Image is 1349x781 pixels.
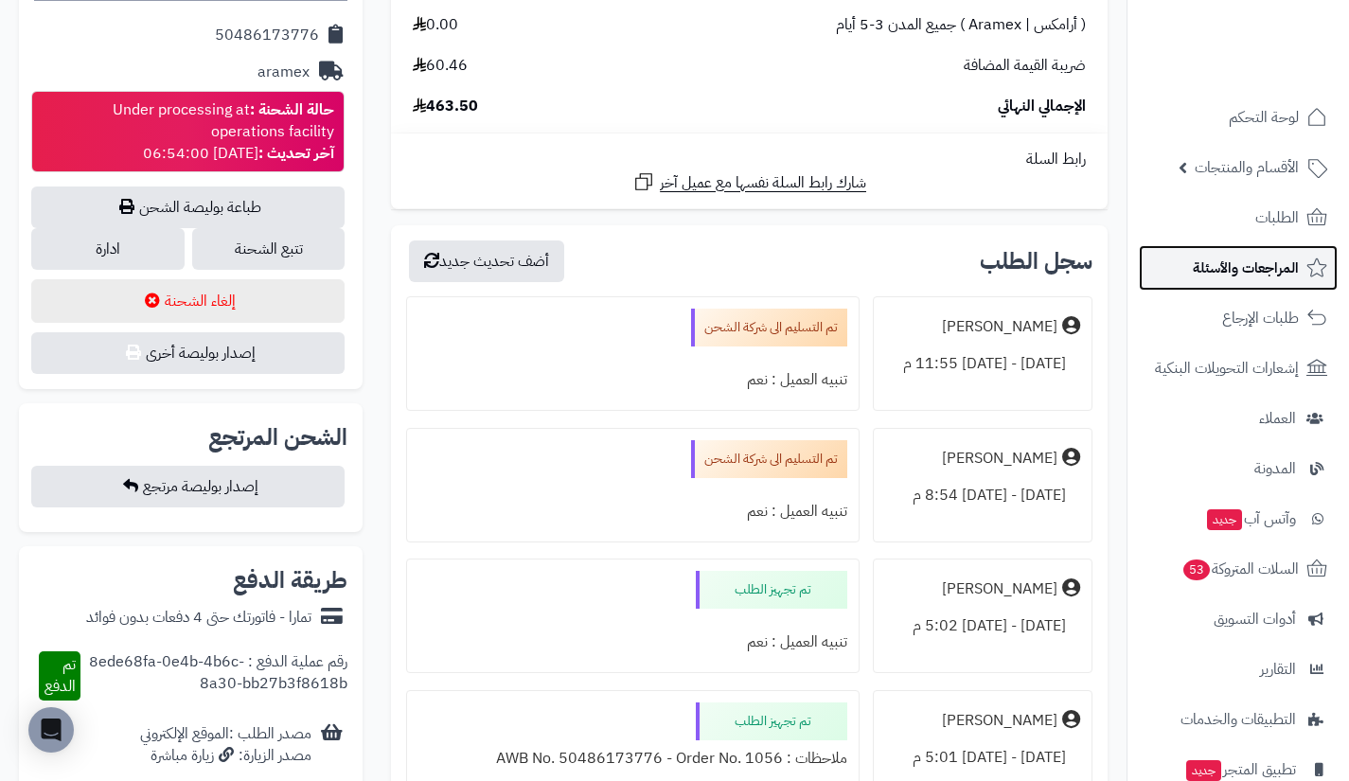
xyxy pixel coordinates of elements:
div: رابط السلة [399,149,1100,170]
div: تم التسليم الى شركة الشحن [691,309,847,346]
span: تم الدفع [44,653,76,698]
span: العملاء [1259,405,1296,432]
div: تنبيه العميل : نعم [418,624,846,661]
a: العملاء [1139,396,1338,441]
a: إشعارات التحويلات البنكية [1139,346,1338,391]
button: إصدار بوليصة أخرى [31,332,345,374]
div: [DATE] - [DATE] 11:55 م [885,346,1080,382]
button: إلغاء الشحنة [31,279,345,323]
div: تم التسليم الى شركة الشحن [691,440,847,478]
span: طلبات الإرجاع [1222,305,1299,331]
a: وآتس آبجديد [1139,496,1338,541]
strong: حالة الشحنة : [250,98,334,121]
button: إصدار بوليصة مرتجع [31,466,345,507]
a: لوحة التحكم [1139,95,1338,140]
div: مصدر الزيارة: زيارة مباشرة [140,745,311,767]
a: المدونة [1139,446,1338,491]
div: تم تجهيز الطلب [696,702,847,740]
a: طلبات الإرجاع [1139,295,1338,341]
div: [PERSON_NAME] [942,448,1057,470]
div: Open Intercom Messenger [28,707,74,753]
div: تنبيه العميل : نعم [418,493,846,530]
span: التقارير [1260,656,1296,683]
div: ملاحظات : AWB No. 50486173776 - Order No. 1056 [418,740,846,777]
span: 0.00 [413,14,458,36]
span: الإجمالي النهائي [998,96,1086,117]
a: التطبيقات والخدمات [1139,697,1338,742]
div: [DATE] - [DATE] 5:01 م [885,739,1080,776]
span: الطلبات [1255,204,1299,231]
a: تتبع الشحنة [192,228,346,270]
h3: سجل الطلب [980,250,1092,273]
span: 53 [1182,559,1211,580]
img: logo-2.png [1220,14,1331,54]
div: [PERSON_NAME] [942,316,1057,338]
span: إشعارات التحويلات البنكية [1155,355,1299,382]
a: شارك رابط السلة نفسها مع عميل آخر [632,170,866,194]
span: شارك رابط السلة نفسها مع عميل آخر [660,172,866,194]
div: [PERSON_NAME] [942,578,1057,600]
span: أدوات التسويق [1214,606,1296,632]
span: المراجعات والأسئلة [1193,255,1299,281]
span: لوحة التحكم [1229,104,1299,131]
div: [DATE] - [DATE] 8:54 م [885,477,1080,514]
a: المراجعات والأسئلة [1139,245,1338,291]
div: مصدر الطلب :الموقع الإلكتروني [140,723,311,767]
span: 463.50 [413,96,478,117]
span: جديد [1207,509,1242,530]
div: تم تجهيز الطلب [696,571,847,609]
a: ادارة [31,228,185,270]
div: aramex [257,62,310,83]
a: طباعة بوليصة الشحن [31,186,345,228]
a: السلات المتروكة53 [1139,546,1338,592]
span: 60.46 [413,55,468,77]
div: تنبيه العميل : نعم [418,362,846,399]
a: التقارير [1139,647,1338,692]
strong: آخر تحديث : [258,142,334,165]
div: رقم عملية الدفع : 8ede68fa-0e4b-4b6c-8a30-bb27b3f8618b [80,651,348,701]
div: [DATE] - [DATE] 5:02 م [885,608,1080,645]
span: التطبيقات والخدمات [1180,706,1296,733]
span: السلات المتروكة [1181,556,1299,582]
div: [PERSON_NAME] [942,710,1057,732]
span: ( أرامكس | Aramex ) جميع المدن 3-5 أيام [836,14,1086,36]
h2: طريقة الدفع [233,569,347,592]
div: Under processing at operations facility [DATE] 06:54:00 [42,99,334,165]
span: المدونة [1254,455,1296,482]
span: ضريبة القيمة المضافة [964,55,1086,77]
span: الأقسام والمنتجات [1195,154,1299,181]
div: تمارا - فاتورتك حتى 4 دفعات بدون فوائد [86,607,311,629]
a: أدوات التسويق [1139,596,1338,642]
div: 50486173776 [215,25,319,46]
h2: الشحن المرتجع [208,426,347,449]
a: الطلبات [1139,195,1338,240]
span: وآتس آب [1205,506,1296,532]
span: جديد [1186,760,1221,781]
button: أضف تحديث جديد [409,240,564,282]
